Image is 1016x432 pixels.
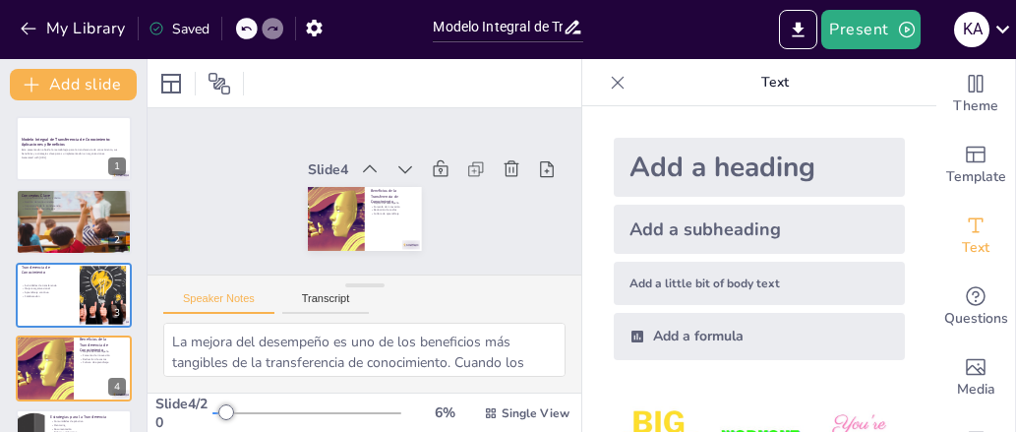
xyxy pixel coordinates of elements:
[50,423,126,427] p: Mentoring
[370,212,415,216] p: Cultura de aprendizaje
[149,20,209,38] div: Saved
[936,342,1015,413] div: Add images, graphics, shapes or video
[614,205,905,254] div: Add a subheading
[962,237,989,259] span: Text
[163,292,274,314] button: Speaker Notes
[208,72,231,95] span: Position
[821,10,920,49] button: Present
[502,405,569,421] span: Single View
[936,272,1015,342] div: Get real-time input from your audience
[433,13,562,41] input: Insert title
[22,200,126,204] p: Gestión del conocimiento
[614,138,905,197] div: Add a heading
[80,350,126,354] p: Mejora del desempeño
[22,204,126,208] p: Importancia de la transferencia
[779,10,817,49] button: Export to PowerPoint
[946,166,1006,188] span: Template
[22,294,74,298] p: Colaboración
[370,205,415,209] p: Fomento de innovación
[954,10,989,49] button: k A
[421,403,468,422] div: 6 %
[80,357,126,361] p: Reducción de costos
[936,59,1015,130] div: Change the overall theme
[614,313,905,360] div: Add a formula
[22,265,74,276] p: Transferencia de Conocimiento
[108,304,126,322] div: 3
[80,354,126,358] p: Fomento de innovación
[370,209,415,213] p: Reducción de costos
[22,287,74,291] p: Mejora organizacional
[10,69,137,100] button: Add slide
[155,395,212,432] div: Slide 4 / 20
[16,263,132,328] div: https://cdn.sendsteps.com/images/logo/sendsteps_logo_white.pnghttps://cdn.sendsteps.com/images/lo...
[50,413,126,419] p: Estrategias para la Transferencia
[16,336,132,401] div: https://cdn.sendsteps.com/images/logo/sendsteps_logo_white.pnghttps://cdn.sendsteps.com/images/lo...
[936,201,1015,272] div: Add text boxes
[22,192,126,198] p: Conceptos Clave
[50,419,126,423] p: Comunidades de práctica
[108,378,126,396] div: 4
[614,262,905,305] div: Add a little bit of body text
[22,290,74,294] p: Aprendizaje continuo
[22,155,126,159] p: Generated with [URL]
[370,202,415,206] p: Mejora del desempeño
[22,137,110,148] strong: Modelo Integral de Transferencia de Conocimiento: Aplicaciones y Beneficios
[936,130,1015,201] div: Add ready made slides
[108,231,126,249] div: 2
[944,308,1008,330] span: Questions
[308,160,348,179] div: Slide 4
[22,149,126,155] p: Esta presentación aborda la metodología para la transferencia de conocimiento, sus beneficios y e...
[370,188,415,204] p: Beneficios de la Transferencia de Conocimiento
[15,13,134,44] button: My Library
[50,427,126,431] p: Documentación
[953,95,998,117] span: Theme
[282,292,370,314] button: Transcript
[22,207,126,211] p: Herramientas tecnológicas
[22,283,74,287] p: Actividades de transferencia
[633,59,917,106] p: Text
[954,12,989,47] div: k A
[80,337,126,353] p: Beneficios de la Transferencia de Conocimiento
[957,379,995,401] span: Media
[155,68,187,99] div: Layout
[108,157,126,175] div: 1
[16,189,132,254] div: https://cdn.sendsteps.com/images/logo/sendsteps_logo_white.pnghttps://cdn.sendsteps.com/images/lo...
[163,323,566,377] textarea: La mejora del desempeño es uno de los beneficios más tangibles de la transferencia de conocimient...
[80,361,126,365] p: Cultura de aprendizaje
[22,196,126,200] p: Conocimiento explícito y tácito
[16,116,132,181] div: https://cdn.sendsteps.com/images/logo/sendsteps_logo_white.pnghttps://cdn.sendsteps.com/images/lo...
